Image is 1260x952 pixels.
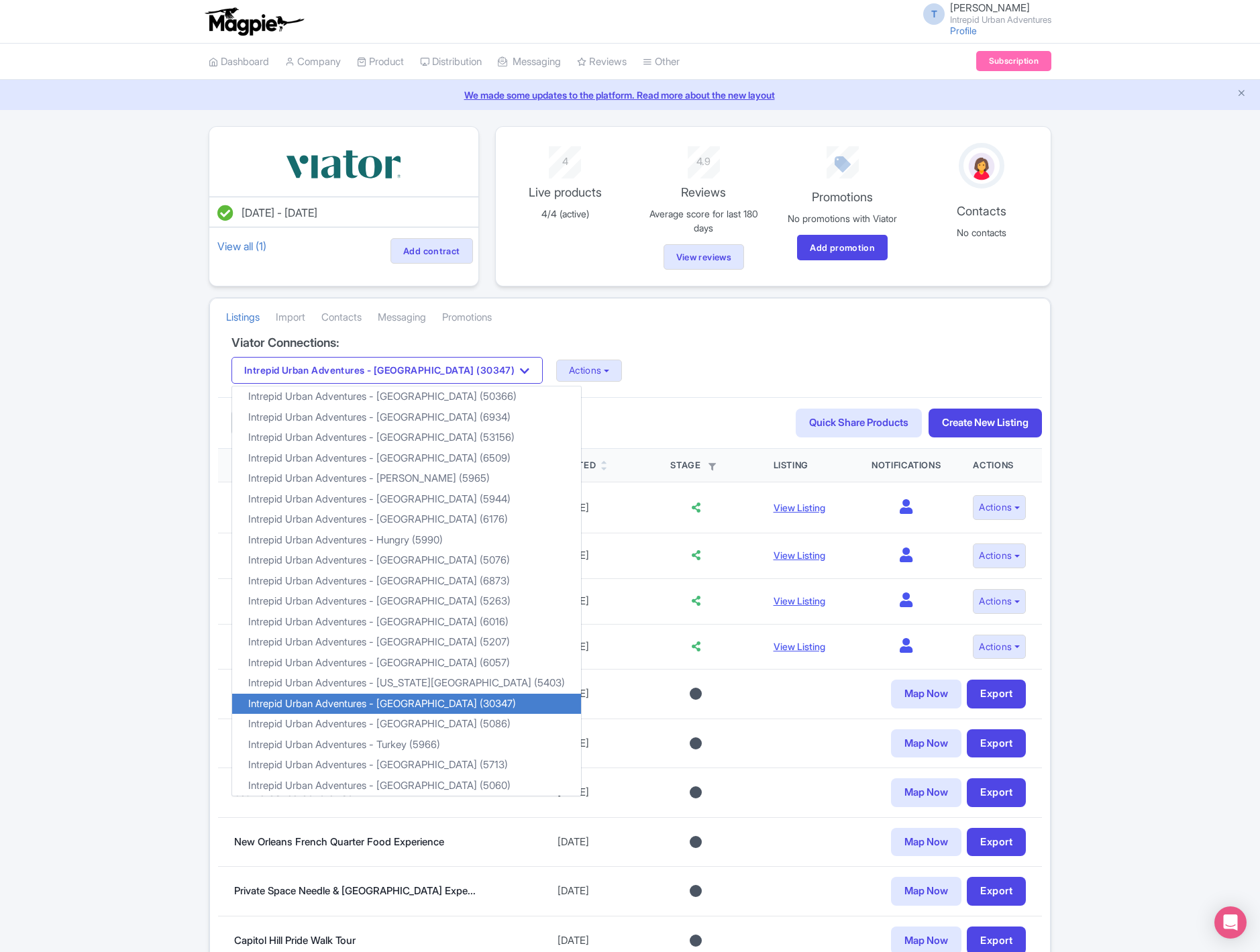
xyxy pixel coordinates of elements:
[1214,906,1247,939] div: Open Intercom Messenger
[232,407,581,428] a: Intrepid Urban Adventures - [GEOGRAPHIC_DATA] (6934)
[976,51,1051,71] a: Subscription
[797,235,888,260] a: Add promotion
[973,495,1026,520] button: Actions
[232,468,581,489] a: Intrepid Urban Adventures - [PERSON_NAME] (5965)
[967,729,1026,758] a: Export
[504,207,627,221] p: 4/4 (active)
[215,237,269,256] a: View all (1)
[232,612,581,633] a: Intrepid Urban Adventures - [GEOGRAPHIC_DATA] (6016)
[643,44,680,81] a: Other
[642,207,765,235] p: Average score for last 180 days
[950,1,1030,14] span: [PERSON_NAME]
[232,673,581,694] a: Intrepid Urban Adventures - [US_STATE][GEOGRAPHIC_DATA] (5403)
[232,427,581,448] a: Intrepid Urban Adventures - [GEOGRAPHIC_DATA] (53156)
[232,448,581,469] a: Intrepid Urban Adventures - [GEOGRAPHIC_DATA] (6509)
[920,202,1043,220] p: Contacts
[973,635,1026,659] button: Actions
[232,653,581,674] a: Intrepid Urban Adventures - [GEOGRAPHIC_DATA] (6057)
[796,409,922,437] a: Quick Share Products
[920,225,1043,240] p: No contacts
[232,755,581,776] a: Intrepid Urban Adventures - [GEOGRAPHIC_DATA] (5713)
[708,463,716,470] i: Filter by stage
[642,183,765,201] p: Reviews
[232,714,581,735] a: Intrepid Urban Adventures - [GEOGRAPHIC_DATA] (5086)
[202,7,306,36] img: logo-ab69f6fb50320c5b225c76a69d11143b.png
[757,449,855,482] th: Listing
[504,146,627,170] div: 4
[232,632,581,653] a: Intrepid Urban Adventures - [GEOGRAPHIC_DATA] (5207)
[774,549,825,561] a: View Listing
[929,409,1042,437] a: Create New Listing
[967,778,1026,807] a: Export
[915,3,1051,24] a: T [PERSON_NAME] Intrepid Urban Adventures
[512,817,635,867] td: [DATE]
[774,502,825,513] a: View Listing
[234,884,476,897] a: Private Space Needle & [GEOGRAPHIC_DATA] Expe...
[232,550,581,571] a: Intrepid Urban Adventures - [GEOGRAPHIC_DATA] (5076)
[774,641,825,652] a: View Listing
[781,188,904,206] p: Promotions
[973,589,1026,614] button: Actions
[378,299,426,336] a: Messaging
[232,509,581,530] a: Intrepid Urban Adventures - [GEOGRAPHIC_DATA] (6176)
[232,386,581,407] a: Intrepid Urban Adventures - [GEOGRAPHIC_DATA] (50366)
[966,150,997,182] img: avatar_key_member-9c1dde93af8b07d7383eb8b5fb890c87.png
[556,360,623,382] button: Actions
[504,183,627,201] p: Live products
[285,44,341,81] a: Company
[232,571,581,592] a: Intrepid Urban Adventures - [GEOGRAPHIC_DATA] (6873)
[891,877,961,906] a: Map Now
[231,357,543,384] button: Intrepid Urban Adventures - [GEOGRAPHIC_DATA] (30347)
[390,238,473,264] a: Add contract
[967,680,1026,708] a: Export
[950,15,1051,24] small: Intrepid Urban Adventures
[891,729,961,758] a: Map Now
[357,44,404,81] a: Product
[950,25,977,36] a: Profile
[232,591,581,612] a: Intrepid Urban Adventures - [GEOGRAPHIC_DATA] (5263)
[664,244,745,270] a: View reviews
[512,867,635,916] td: [DATE]
[973,543,1026,568] button: Actions
[232,735,581,755] a: Intrepid Urban Adventures - Turkey (5966)
[774,595,825,606] a: View Listing
[891,828,961,857] a: Map Now
[855,449,957,482] th: Notifications
[781,211,904,225] p: No promotions with Viator
[442,299,492,336] a: Promotions
[8,88,1252,102] a: We made some updates to the platform. Read more about the new layout
[1237,87,1247,102] button: Close announcement
[232,694,581,715] a: Intrepid Urban Adventures - [GEOGRAPHIC_DATA] (30347)
[651,459,741,472] div: Stage
[276,299,305,336] a: Import
[283,143,404,186] img: vbqrramwp3xkpi4ekcjz.svg
[967,828,1026,857] a: Export
[923,3,945,25] span: T
[209,44,269,81] a: Dashboard
[232,489,581,510] a: Intrepid Urban Adventures - [GEOGRAPHIC_DATA] (5944)
[642,146,765,170] div: 4.9
[957,449,1042,482] th: Actions
[498,44,561,81] a: Messaging
[226,299,260,336] a: Listings
[234,835,444,848] a: New Orleans French Quarter Food Experience
[321,299,362,336] a: Contacts
[420,44,482,81] a: Distribution
[577,44,627,81] a: Reviews
[232,776,581,796] a: Intrepid Urban Adventures - [GEOGRAPHIC_DATA] (5060)
[891,680,961,708] a: Map Now
[242,206,317,219] span: [DATE] - [DATE]
[967,877,1026,906] a: Export
[231,336,1029,350] h4: Viator Connections:
[891,778,961,807] a: Map Now
[234,934,356,947] a: Capitol Hill Pride Walk Tour
[232,530,581,551] a: Intrepid Urban Adventures - Hungry (5990)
